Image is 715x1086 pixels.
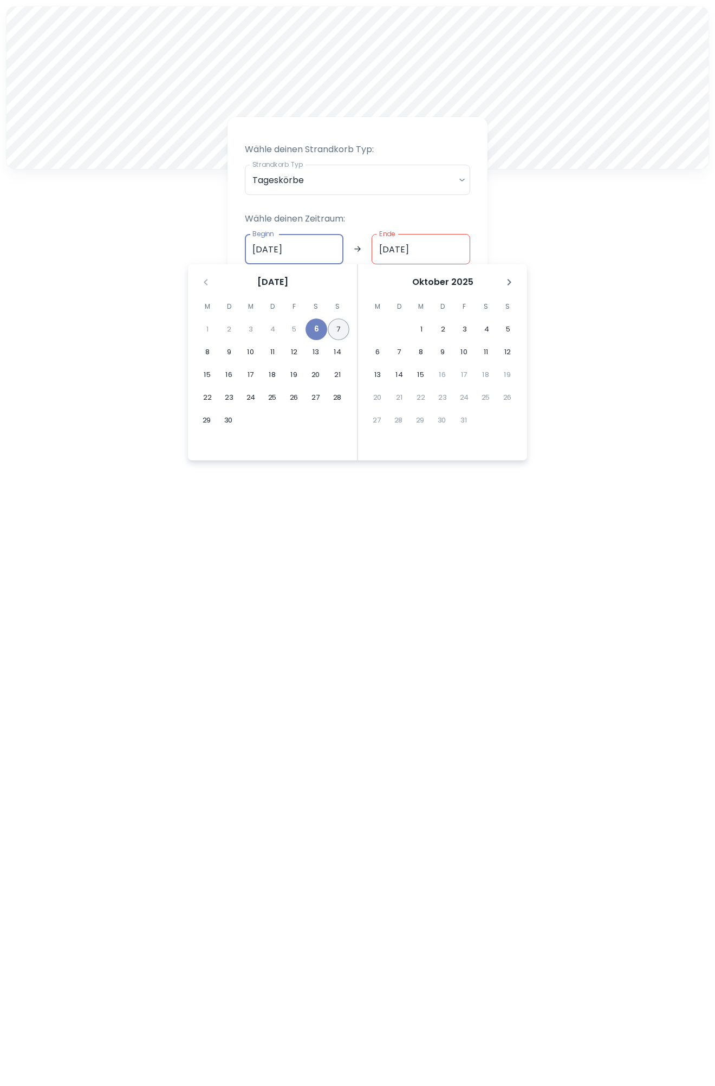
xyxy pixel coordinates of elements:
span: Donnerstag [263,296,282,317]
button: 5 [497,318,519,340]
button: 10 [240,341,262,363]
button: 12 [497,341,518,363]
button: 4 [476,318,497,340]
button: 14 [327,341,348,363]
button: 29 [196,409,218,431]
button: 23 [218,387,240,408]
button: 16 [218,364,240,386]
span: Freitag [454,296,474,317]
button: 30 [218,409,239,431]
label: Ende [379,229,395,238]
span: Mittwoch [241,296,261,317]
button: 3 [454,318,476,340]
input: dd.mm.yyyy [372,234,470,264]
button: 15 [197,364,218,386]
button: 9 [432,341,453,363]
span: Montag [198,296,217,317]
button: 18 [262,364,283,386]
span: Sonntag [328,296,347,317]
button: 7 [388,341,410,363]
span: Mittwoch [411,296,431,317]
label: Strandkorb Typ [252,160,303,169]
button: 13 [305,341,327,363]
p: Wähle deinen Strandkorb Typ: [245,143,470,156]
span: Samstag [306,296,326,317]
span: Dienstag [219,296,239,317]
button: 10 [453,341,475,363]
button: 8 [410,341,432,363]
button: 11 [262,341,283,363]
button: 22 [197,387,218,408]
button: 27 [305,387,327,408]
button: Nächster Monat [500,273,518,291]
span: [DATE] [257,276,288,289]
button: 26 [283,387,305,408]
button: 6 [367,341,388,363]
span: Donnerstag [433,296,452,317]
span: Freitag [284,296,304,317]
button: 15 [410,364,432,386]
button: 21 [327,364,348,386]
button: 1 [411,318,432,340]
button: 17 [240,364,262,386]
label: Beginn [252,229,274,238]
button: 7 [328,318,349,340]
button: 8 [197,341,218,363]
button: 13 [367,364,388,386]
button: 12 [283,341,305,363]
button: 20 [305,364,327,386]
input: dd.mm.yyyy [245,234,343,264]
span: Samstag [476,296,496,317]
button: 11 [475,341,497,363]
span: Oktober 2025 [412,276,473,289]
button: 25 [262,387,283,408]
button: 19 [283,364,305,386]
span: Sonntag [498,296,517,317]
button: 9 [218,341,240,363]
div: Tageskörbe [245,165,470,195]
button: 24 [240,387,262,408]
button: 6 [305,318,327,340]
button: 28 [327,387,348,408]
button: 14 [388,364,410,386]
p: Wähle deinen Zeitraum: [245,212,470,225]
span: Dienstag [389,296,409,317]
span: Montag [368,296,387,317]
button: 2 [432,318,454,340]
